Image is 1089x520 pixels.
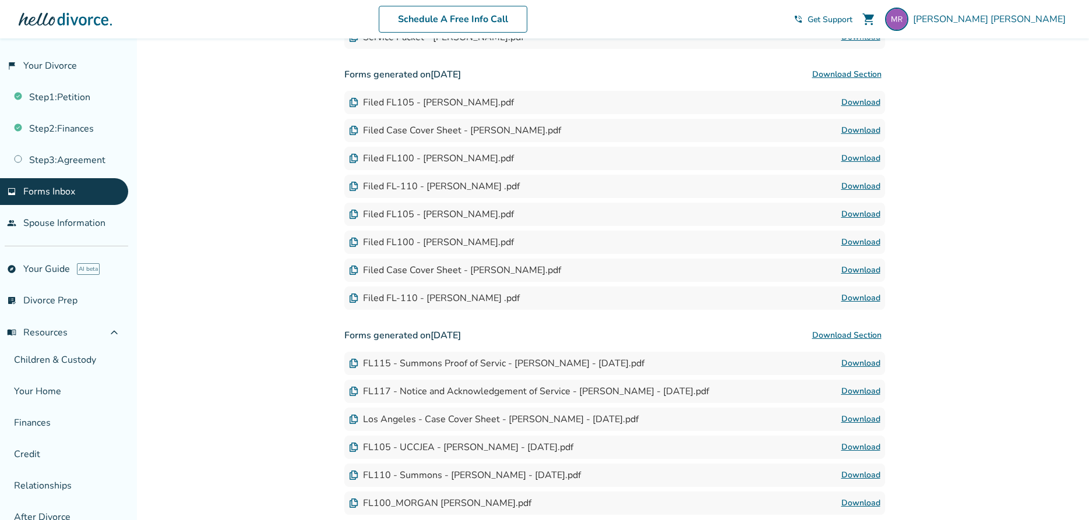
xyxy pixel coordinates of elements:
[841,356,880,370] a: Download
[349,469,581,482] div: FL110 - Summons - [PERSON_NAME] - [DATE].pdf
[349,266,358,275] img: Document
[841,95,880,109] a: Download
[349,152,514,165] div: Filed FL100 - [PERSON_NAME].pdf
[841,468,880,482] a: Download
[1031,464,1089,520] iframe: Chat Widget
[349,208,514,221] div: Filed FL105 - [PERSON_NAME].pdf
[23,185,75,198] span: Forms Inbox
[809,324,885,347] button: Download Section
[349,497,531,510] div: FL100_MORGAN [PERSON_NAME].pdf
[107,326,121,339] span: expand_less
[841,291,880,305] a: Download
[349,126,358,135] img: Document
[7,61,16,70] span: flag_2
[7,326,68,339] span: Resources
[808,14,852,25] span: Get Support
[349,98,358,107] img: Document
[349,415,358,424] img: Document
[841,179,880,193] a: Download
[349,292,520,305] div: Filed FL-110 - [PERSON_NAME] .pdf
[77,263,100,275] span: AI beta
[7,218,16,228] span: people
[349,96,514,109] div: Filed FL105 - [PERSON_NAME].pdf
[349,124,561,137] div: Filed Case Cover Sheet - [PERSON_NAME].pdf
[344,324,885,347] h3: Forms generated on [DATE]
[349,210,358,219] img: Document
[349,180,520,193] div: Filed FL-110 - [PERSON_NAME] .pdf
[841,263,880,277] a: Download
[7,328,16,337] span: menu_book
[794,15,803,24] span: phone_in_talk
[841,496,880,510] a: Download
[349,293,358,303] img: Document
[379,6,527,33] a: Schedule A Free Info Call
[349,357,644,370] div: FL115 - Summons Proof of Servic - [PERSON_NAME] - [DATE].pdf
[349,359,358,368] img: Document
[809,63,885,86] button: Download Section
[7,296,16,305] span: list_alt_check
[349,498,358,508] img: Document
[349,236,514,249] div: Filed FL100 - [PERSON_NAME].pdf
[7,264,16,274] span: explore
[862,12,876,26] span: shopping_cart
[841,412,880,426] a: Download
[913,13,1070,26] span: [PERSON_NAME] [PERSON_NAME]
[841,151,880,165] a: Download
[794,14,852,25] a: phone_in_talkGet Support
[841,384,880,398] a: Download
[841,235,880,249] a: Download
[349,441,573,454] div: FL105 - UCCJEA - [PERSON_NAME] - [DATE].pdf
[349,264,561,277] div: Filed Case Cover Sheet - [PERSON_NAME].pdf
[344,63,885,86] h3: Forms generated on [DATE]
[841,207,880,221] a: Download
[349,471,358,480] img: Document
[349,385,709,398] div: FL117 - Notice and Acknowledgement of Service - [PERSON_NAME] - [DATE].pdf
[349,387,358,396] img: Document
[349,154,358,163] img: Document
[349,413,639,426] div: Los Angeles - Case Cover Sheet - [PERSON_NAME] - [DATE].pdf
[349,182,358,191] img: Document
[349,443,358,452] img: Document
[885,8,908,31] img: morganrusler@gmail.com
[841,440,880,454] a: Download
[7,187,16,196] span: inbox
[841,123,880,137] a: Download
[349,238,358,247] img: Document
